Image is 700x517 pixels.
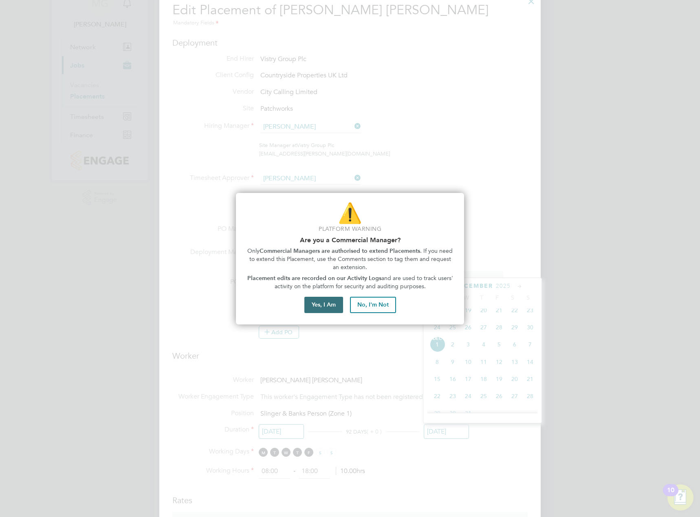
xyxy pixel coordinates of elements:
[246,236,454,244] h2: Are you a Commercial Manager?
[275,275,455,290] span: and are used to track users' activity on the platform for security and auditing purposes.
[247,275,381,282] strong: Placement edits are recorded on our Activity Logs
[304,297,343,313] button: Yes, I Am
[236,193,464,325] div: Are you part of the Commercial Team?
[249,248,455,270] span: . If you need to extend this Placement, use the Comments section to tag them and request an exten...
[246,199,454,227] p: ⚠️
[247,248,260,254] span: Only
[246,225,454,233] p: Platform Warning
[350,297,396,313] button: No, I'm Not
[260,248,420,254] strong: Commercial Managers are authorised to extend Placements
